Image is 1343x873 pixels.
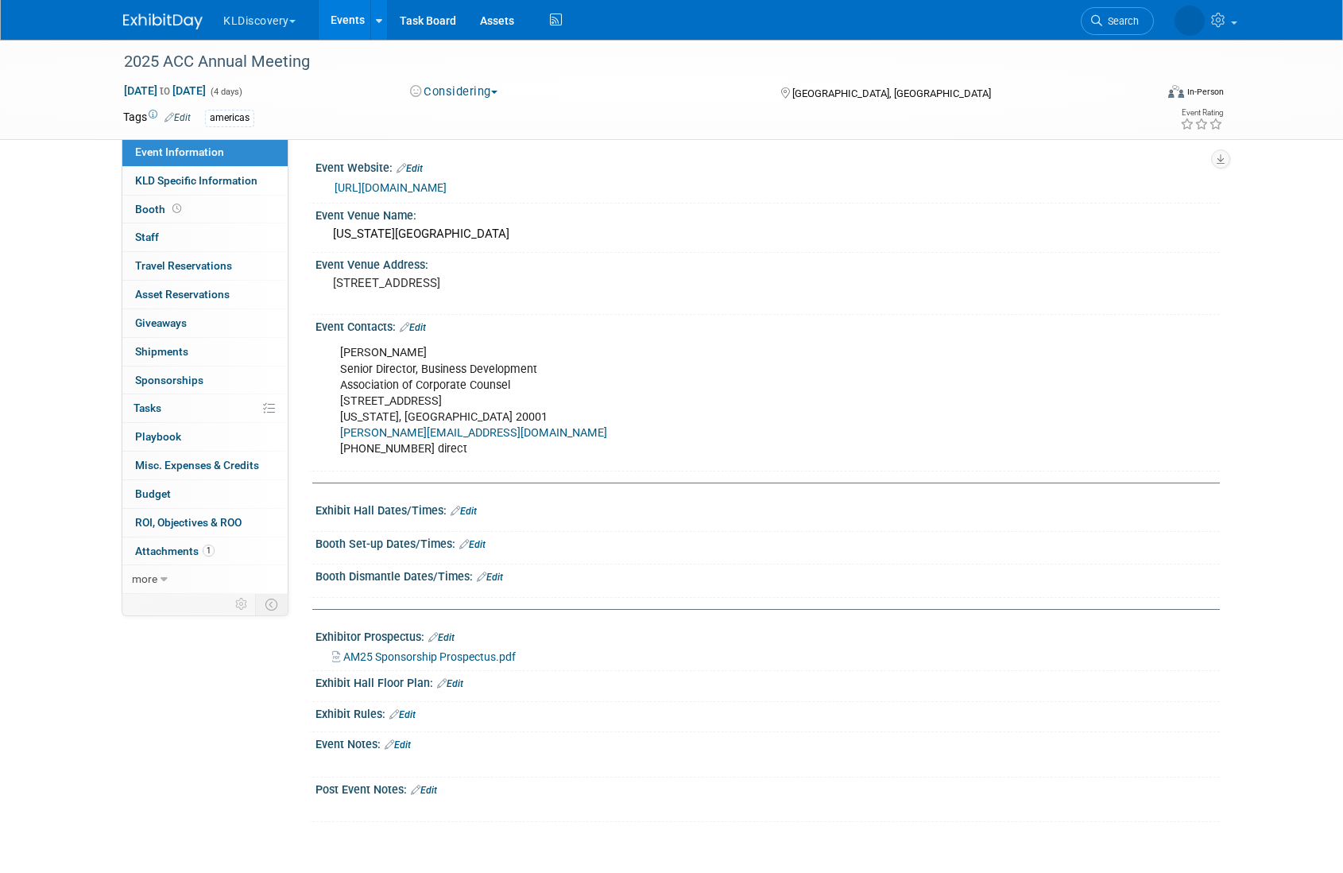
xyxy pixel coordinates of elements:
span: Shipments [135,345,188,358]
a: [PERSON_NAME][EMAIL_ADDRESS][DOMAIN_NAME] [340,426,607,440]
a: Edit [385,739,411,751]
a: Edit [437,678,463,689]
div: 2025 ACC Annual Meeting [118,48,1130,76]
span: Sponsorships [135,374,203,386]
a: Event Information [122,138,288,166]
div: Exhibit Rules: [315,702,1220,723]
a: Search [1081,7,1154,35]
span: to [157,84,172,97]
a: Misc. Expenses & Credits [122,452,288,479]
pre: [STREET_ADDRESS] [333,276,675,290]
div: Exhibitor Prospectus: [315,625,1220,646]
div: americas [205,110,254,126]
a: Edit [451,506,477,517]
div: Exhibit Hall Dates/Times: [315,499,1220,519]
a: Giveaways [122,309,288,337]
div: Event Notes: [315,732,1220,753]
a: ROI, Objectives & ROO [122,509,288,537]
span: Budget [135,487,171,500]
a: [URL][DOMAIN_NAME] [335,181,447,194]
span: ROI, Objectives & ROO [135,516,242,529]
a: Asset Reservations [122,281,288,308]
span: Misc. Expenses & Credits [135,459,259,471]
span: Travel Reservations [135,259,232,272]
a: Edit [400,322,426,333]
img: Format-Inperson.png [1168,85,1184,98]
a: Playbook [122,423,288,451]
span: Booth [135,203,184,215]
a: more [122,565,288,593]
button: Considering [404,83,504,100]
div: Event Contacts: [315,315,1220,336]
span: AM25 Sponsorship Prospectus.pdf [343,650,516,663]
span: Giveaways [135,316,187,329]
a: KLD Specific Information [122,167,288,195]
span: more [132,572,157,585]
div: Event Venue Name: [315,204,1220,223]
span: [GEOGRAPHIC_DATA], [GEOGRAPHIC_DATA] [792,87,991,99]
div: [US_STATE][GEOGRAPHIC_DATA] [327,222,1208,246]
div: Exhibit Hall Floor Plan: [315,671,1220,692]
a: Edit [411,785,437,796]
div: Event Rating [1180,109,1223,117]
td: Tags [123,109,191,127]
span: KLD Specific Information [135,174,257,187]
td: Toggle Event Tabs [256,594,288,615]
div: Post Event Notes: [315,778,1220,798]
div: Event Format [1060,83,1224,107]
a: Sponsorships [122,367,288,394]
span: Playbook [135,430,181,443]
div: In-Person [1186,86,1224,98]
a: AM25 Sponsorship Prospectus.pdf [332,650,516,663]
a: Edit [428,632,455,643]
div: Event Venue Address: [315,253,1220,273]
img: Brandon Steiger [1175,6,1205,36]
span: [DATE] [DATE] [123,83,207,98]
span: Staff [135,231,159,243]
div: [PERSON_NAME] Senior Director, Business Development Association of Corporate Counsel [STREET_ADDR... [329,337,1045,465]
a: Booth [122,196,288,223]
a: Shipments [122,338,288,366]
span: Attachments [135,545,215,557]
span: Search [1102,15,1139,27]
div: Booth Set-up Dates/Times: [315,532,1220,553]
a: Edit [397,163,423,174]
img: ExhibitDay [123,14,203,29]
a: Staff [122,223,288,251]
div: Event Website: [315,156,1220,177]
span: (4 days) [209,87,242,97]
a: Edit [389,709,416,720]
span: 1 [203,545,215,557]
a: Attachments1 [122,537,288,565]
span: Event Information [135,145,224,158]
span: Asset Reservations [135,288,230,301]
a: Tasks [122,394,288,422]
span: Tasks [134,402,161,414]
a: Travel Reservations [122,252,288,280]
a: Edit [164,112,191,123]
td: Personalize Event Tab Strip [228,594,256,615]
span: Booth not reserved yet [169,203,184,215]
a: Budget [122,480,288,508]
div: Booth Dismantle Dates/Times: [315,565,1220,585]
a: Edit [459,539,486,550]
a: Edit [477,572,503,583]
